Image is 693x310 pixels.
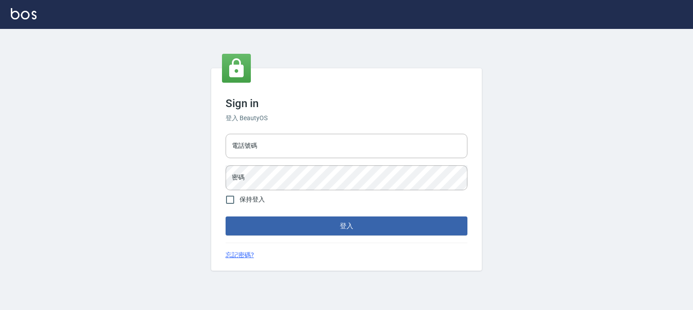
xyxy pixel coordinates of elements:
h6: 登入 BeautyOS [226,113,467,123]
button: 登入 [226,216,467,235]
h3: Sign in [226,97,467,110]
img: Logo [11,8,37,19]
a: 忘記密碼? [226,250,254,260]
span: 保持登入 [240,195,265,204]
